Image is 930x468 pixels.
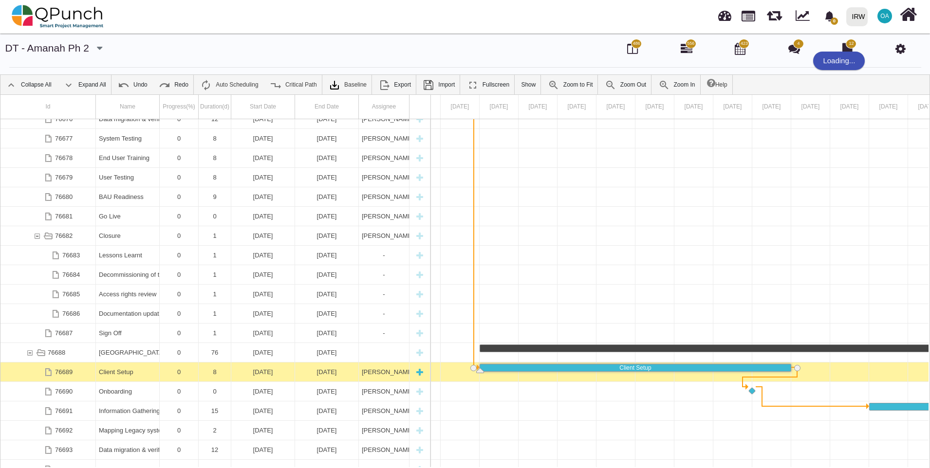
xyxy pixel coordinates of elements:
div: 12 Jan 2027 [635,95,674,119]
img: ic_collapse_all_24.42ac041.png [5,79,17,91]
div: 1 [199,324,231,342]
i: Punch Discussion [788,43,800,54]
div: End User Training [96,148,160,167]
div: 0 [160,129,199,148]
div: 76679 [0,168,96,187]
div: 24-02-2027 [295,246,359,265]
div: New task [412,304,427,323]
div: New task [412,343,427,362]
div: Task: Information Gathering Start date: 18-01-2027 End date: 01-02-2027 [0,401,430,421]
div: 8 [199,129,231,148]
div: 13 Jan 2027 [674,95,713,119]
div: 24-02-2027 [231,285,295,304]
div: 76679 [55,168,73,187]
a: Show [516,75,540,94]
a: 556 [681,47,692,54]
div: New task [412,187,427,206]
div: - [362,304,406,323]
div: Nadeem Sheikh,Nadeem Sheikh,Nadeem Sheikh,Nadeem Sheikh,Nadeem Sheikh,Nadeem Sheikh,Nadeem Sheikh... [359,148,409,167]
div: [PERSON_NAME],[PERSON_NAME], [362,226,406,245]
div: 0 [160,148,199,167]
div: [DATE] [298,246,355,265]
div: 76693 [0,440,96,459]
div: End Date [295,95,359,119]
div: Task: Mapping Legacy system standing data with the new Amanah codes Start date: 02-02-2027 End da... [0,421,430,440]
div: 76683 [62,246,80,265]
div: 76685 [0,285,96,304]
div: 8 [202,168,228,187]
span: Releases [767,5,782,21]
a: Export [373,75,416,94]
div: 76677 [55,129,73,148]
div: Nadeem Sheikh [359,168,409,187]
div: 76682 [0,226,96,245]
div: 76677 [0,129,96,148]
div: 0 [202,207,228,226]
div: [DATE] [298,304,355,323]
div: 20-01-2027 [231,129,295,148]
div: - [359,265,409,284]
div: [DATE] [234,226,292,245]
div: 0 [160,226,199,245]
div: 24-02-2027 [231,246,295,265]
a: Baseline [324,75,372,94]
div: 0 [160,440,199,459]
div: 05-02-2027 [231,168,295,187]
div: 09 Jan 2027 [519,95,558,119]
div: 0 [160,382,199,401]
div: 76685 [62,285,80,304]
div: 24-02-2027 [231,304,295,323]
div: 0 [160,265,199,284]
div: Mapping Legacy system standing data with the new Amanah codes [96,421,160,440]
div: 76 [199,343,231,362]
div: 1 [202,226,228,245]
span: 486 [633,40,640,47]
div: 76691 [0,401,96,420]
div: 0 [160,285,199,304]
span: 423 [741,40,748,47]
a: bell fill0 [818,0,842,31]
div: Duration(d) [199,95,231,119]
div: New task [412,148,427,167]
div: [DATE] [298,129,355,148]
div: 1 [199,304,231,323]
div: 2 [199,421,231,440]
div: Nadeem Sheikh,Nadeem Sheikh,Nadeem Sheikh,Nadeem Sheikh, [359,362,409,381]
a: Fullscreen [462,75,514,94]
div: 8 [202,148,228,167]
img: save.4d96896.png [423,79,434,91]
div: Task: Onboarding Start date: 15-01-2027 End date: 15-01-2027 [0,382,430,401]
div: 8 [199,148,231,167]
div: 8 [199,168,231,187]
div: 0 [160,343,199,362]
div: 0 [160,168,199,187]
img: ic_zoom_to_fit_24.130db0b.png [548,79,559,91]
div: Task: Access rights review Start date: 24-02-2027 End date: 24-02-2027 [0,285,430,304]
span: 12 [849,40,854,47]
div: Sign Off [96,324,160,342]
div: System Testing [96,129,160,148]
div: 14 Jan 2027 [713,95,752,119]
div: Documentation updates [99,304,156,323]
img: ic_auto_scheduling_24.ade0d5b.png [200,79,212,91]
div: 0 [160,362,199,381]
div: New task [412,382,427,401]
div: 27-01-2027 [295,129,359,148]
div: Go Live [99,207,156,226]
div: 0 [160,187,199,206]
img: ic_zoom_out.687aa02.png [605,79,616,91]
div: 03-02-2027 [295,421,359,440]
div: 15-02-2027 [295,440,359,459]
a: Collapse All [0,75,56,94]
div: [DATE] [234,207,292,226]
div: New task [412,265,427,284]
div: Nadeem Sheikh,Nadeem Sheikh,Nadeem Sheikh,Nadeem Sheikh,Nadeem Sheikh,Nadeem Sheikh, [359,129,409,148]
div: Nadeem Sheikh,Nadeem Sheikh,Nadeem Sheikh,Nadeem Sheikh,Nadeem Sheikh, [359,421,409,440]
div: New task [412,362,427,381]
div: [DATE] [234,246,292,265]
div: 23-02-2027 [231,207,295,226]
div: 1 [199,226,231,245]
div: 1 [202,246,228,265]
div: - [359,304,409,323]
a: Zoom Out [600,75,651,94]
